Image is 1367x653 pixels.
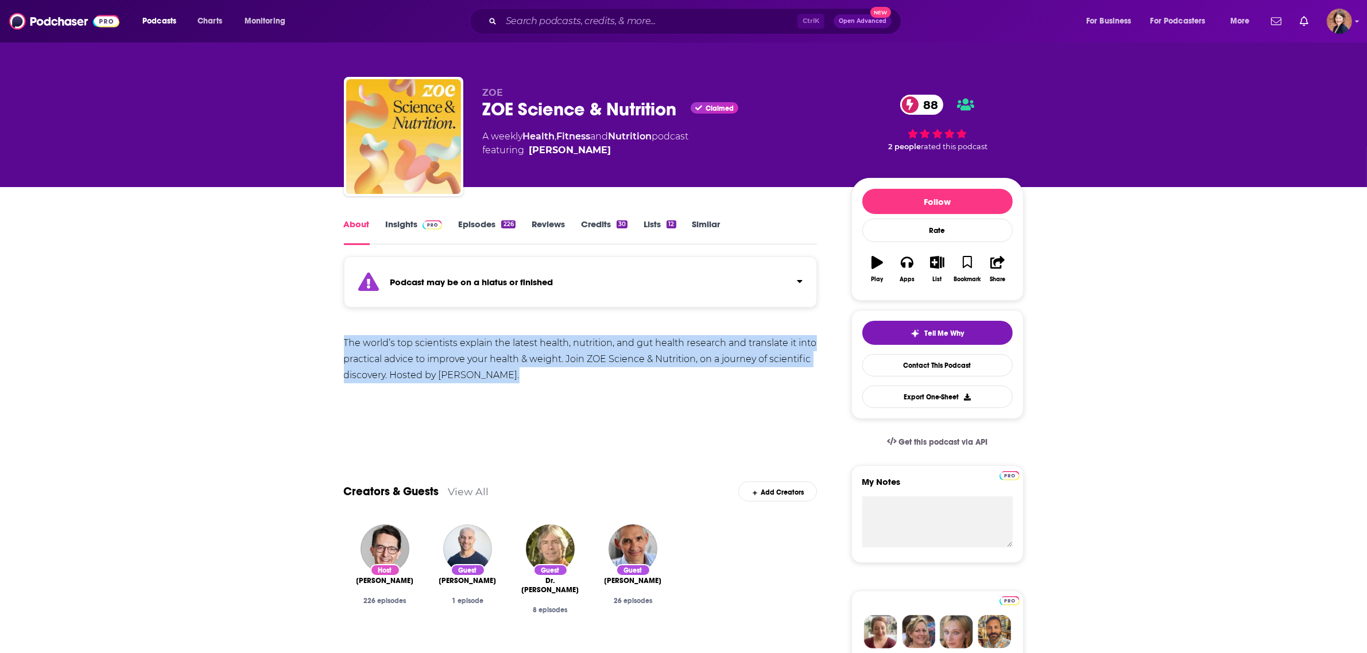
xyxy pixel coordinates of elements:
span: 2 people [889,142,921,151]
img: ZOE Science & Nutrition [346,79,461,194]
a: 88 [900,95,944,115]
div: List [933,276,942,283]
button: open menu [1222,12,1264,30]
div: Add Creators [738,481,817,502]
span: Get this podcast via API [899,437,988,447]
span: Logged in as alafair66639 [1327,9,1352,34]
img: User Profile [1327,9,1352,34]
button: Show profile menu [1327,9,1352,34]
button: Apps [892,248,922,290]
div: 226 episodes [353,597,417,605]
button: Follow [862,189,1013,214]
a: About [344,219,370,245]
div: 12 [667,220,676,228]
a: Creators & Guests [344,484,439,499]
img: Podchaser Pro [1000,596,1020,605]
button: Open AdvancedNew [834,14,892,28]
img: Barbara Profile [902,615,935,648]
span: Podcasts [142,13,176,29]
img: Jon Profile [978,615,1011,648]
img: Tim Spector [609,524,657,573]
input: Search podcasts, credits, & more... [501,12,797,30]
button: Bookmark [952,248,982,290]
span: Ctrl K [797,14,824,29]
button: tell me why sparkleTell Me Why [862,321,1013,345]
a: Show notifications dropdown [1295,11,1313,31]
a: Similar [692,219,721,245]
button: Export One-Sheet [862,386,1013,408]
span: Tell Me Why [924,329,964,338]
label: My Notes [862,476,1013,496]
strong: Podcast may be on a hiatus or finished [390,277,553,287]
img: Podchaser - Follow, Share and Rate Podcasts [9,10,119,32]
button: open menu [237,12,300,30]
div: The world’s top scientists explain the latest health, nutrition, and gut health research and tran... [344,335,818,383]
a: Jonathan Wolfe [357,576,414,585]
div: 30 [617,220,628,228]
div: Bookmark [954,276,981,283]
span: [PERSON_NAME] [357,576,414,585]
span: Open Advanced [839,18,886,24]
img: Jules Profile [940,615,973,648]
a: Nutrition [609,131,652,142]
span: For Podcasters [1151,13,1206,29]
div: Rate [862,219,1013,242]
div: 226 [501,220,515,228]
a: Dr. Christopher Gardner [518,576,583,594]
section: Click to expand status details [344,263,818,308]
img: Podchaser Pro [1000,471,1020,480]
span: Monitoring [245,13,285,29]
div: Guest [533,564,568,576]
a: View All [448,485,489,497]
span: For Business [1086,13,1132,29]
img: Dr. Christopher Gardner [526,524,575,573]
a: Contact This Podcast [862,354,1013,376]
span: ZOE [483,87,504,98]
button: open menu [1078,12,1146,30]
a: Credits30 [581,219,628,245]
span: New [870,7,891,18]
div: 8 episodes [518,606,583,614]
span: Charts [198,13,222,29]
span: [PERSON_NAME] [605,576,662,585]
button: open menu [134,12,191,30]
a: Health [523,131,555,142]
span: Claimed [706,106,734,111]
span: featuring [483,143,689,157]
span: More [1230,13,1250,29]
a: Lists12 [644,219,676,245]
img: tell me why sparkle [911,329,920,338]
div: Apps [900,276,915,283]
img: Sydney Profile [864,615,897,648]
a: Tim Spector [605,576,662,585]
a: Episodes226 [458,219,515,245]
a: Reviews [532,219,565,245]
div: 1 episode [436,597,500,605]
a: Show notifications dropdown [1267,11,1286,31]
div: A weekly podcast [483,130,689,157]
span: , [555,131,557,142]
img: Dr. Peter Attia [443,524,492,573]
a: Dr. Peter Attia [439,576,497,585]
span: [PERSON_NAME] [439,576,497,585]
img: Podchaser Pro [423,220,443,230]
span: rated this podcast [921,142,988,151]
div: Share [990,276,1005,283]
div: Play [871,276,883,283]
a: Pro website [1000,594,1020,605]
div: Guest [616,564,650,576]
img: Jonathan Wolfe [361,524,409,573]
button: Share [982,248,1012,290]
span: and [591,131,609,142]
button: Play [862,248,892,290]
a: Jonathan Wolfe [529,143,611,157]
a: InsightsPodchaser Pro [386,219,443,245]
a: Fitness [557,131,591,142]
button: List [922,248,952,290]
button: open menu [1143,12,1222,30]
